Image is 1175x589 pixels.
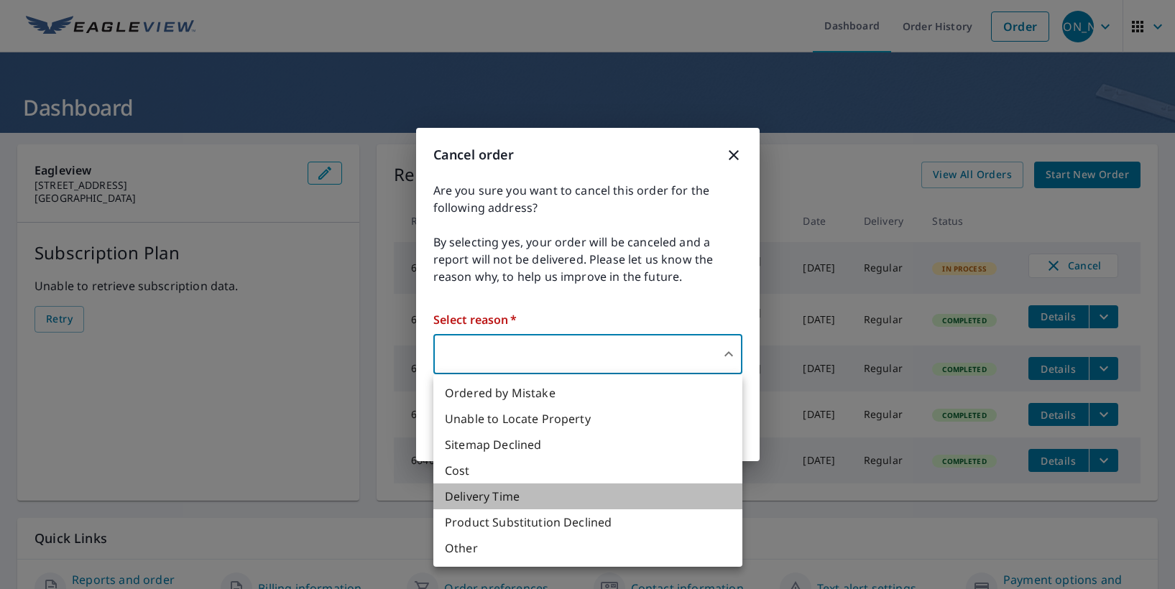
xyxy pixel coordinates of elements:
[433,432,742,458] li: Sitemap Declined
[433,380,742,406] li: Ordered by Mistake
[433,509,742,535] li: Product Substitution Declined
[433,406,742,432] li: Unable to Locate Property
[433,535,742,561] li: Other
[433,458,742,483] li: Cost
[433,483,742,509] li: Delivery Time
